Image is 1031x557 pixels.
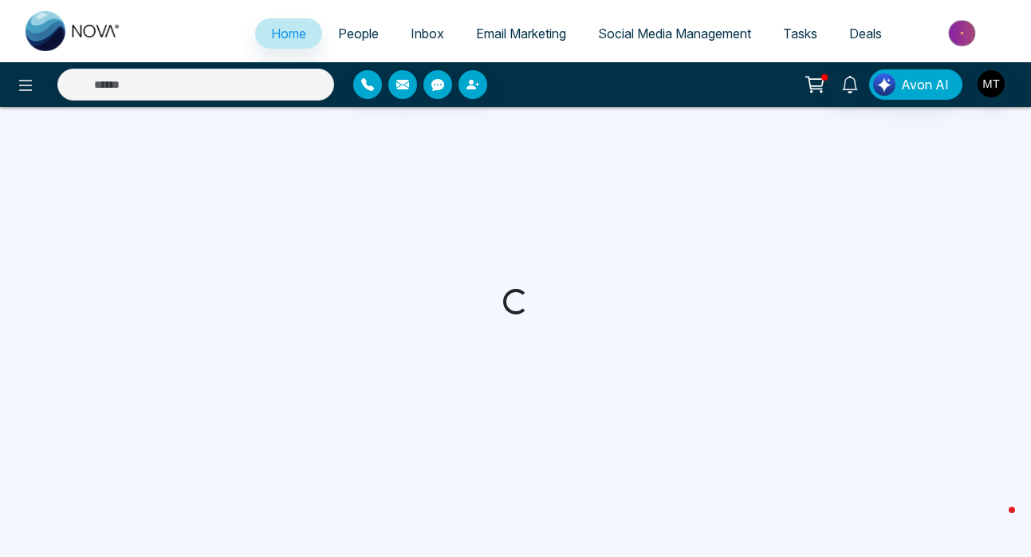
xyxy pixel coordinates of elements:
button: Avon AI [869,69,962,100]
a: Social Media Management [582,18,767,49]
a: Home [255,18,322,49]
span: Avon AI [901,75,949,94]
span: Home [271,26,306,41]
img: Market-place.gif [906,15,1021,51]
span: Deals [849,26,882,41]
img: Lead Flow [873,73,895,96]
span: People [338,26,379,41]
a: Tasks [767,18,833,49]
iframe: Intercom live chat [977,503,1015,541]
a: Deals [833,18,898,49]
img: User Avatar [978,70,1005,97]
span: Tasks [783,26,817,41]
span: Inbox [411,26,444,41]
span: Email Marketing [476,26,566,41]
a: People [322,18,395,49]
img: Nova CRM Logo [26,11,121,51]
a: Inbox [395,18,460,49]
a: Email Marketing [460,18,582,49]
span: Social Media Management [598,26,751,41]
